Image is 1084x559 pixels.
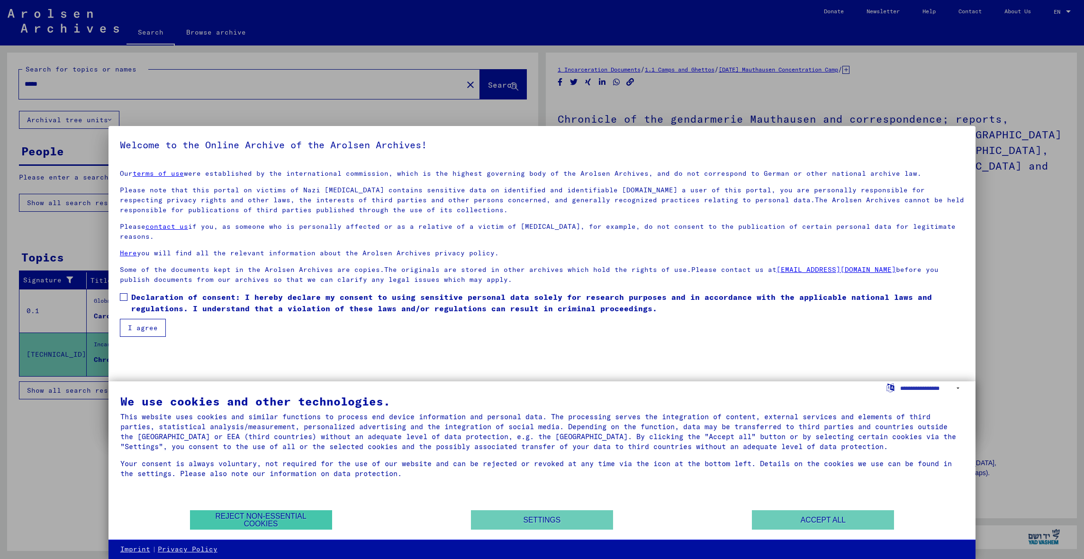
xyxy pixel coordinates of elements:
[158,545,217,554] a: Privacy Policy
[752,510,894,530] button: Accept all
[145,222,188,231] a: contact us
[120,459,964,478] div: Your consent is always voluntary, not required for the use of our website and can be rejected or ...
[120,248,964,258] p: you will find all the relevant information about the Arolsen Archives privacy policy.
[120,249,137,257] a: Here
[190,510,332,530] button: Reject non-essential cookies
[120,137,964,153] h5: Welcome to the Online Archive of the Arolsen Archives!
[120,396,964,407] div: We use cookies and other technologies.
[471,510,613,530] button: Settings
[120,545,150,554] a: Imprint
[120,265,964,285] p: Some of the documents kept in the Arolsen Archives are copies.The originals are stored in other a...
[131,291,964,314] span: Declaration of consent: I hereby declare my consent to using sensitive personal data solely for r...
[120,412,964,451] div: This website uses cookies and similar functions to process end device information and personal da...
[120,319,166,337] button: I agree
[120,169,964,179] p: Our were established by the international commission, which is the highest governing body of the ...
[120,185,964,215] p: Please note that this portal on victims of Nazi [MEDICAL_DATA] contains sensitive data on identif...
[777,265,896,274] a: [EMAIL_ADDRESS][DOMAIN_NAME]
[120,222,964,242] p: Please if you, as someone who is personally affected or as a relative of a victim of [MEDICAL_DAT...
[133,169,184,178] a: terms of use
